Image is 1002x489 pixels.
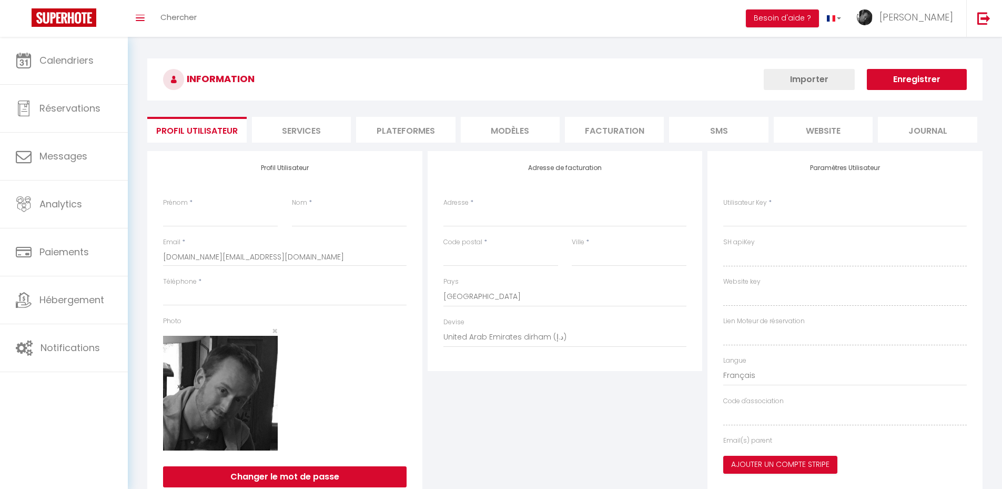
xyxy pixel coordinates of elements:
[163,466,407,487] button: Changer le mot de passe
[163,237,180,247] label: Email
[443,198,469,208] label: Adresse
[879,11,953,24] span: [PERSON_NAME]
[356,117,455,143] li: Plateformes
[774,117,873,143] li: website
[8,4,40,36] button: Ouvrir le widget de chat LiveChat
[163,336,278,451] img: 16875265764476.jpg
[723,198,767,208] label: Utilisateur Key
[977,12,990,25] img: logout
[723,396,784,406] label: Code d'association
[39,102,100,115] span: Réservations
[443,237,482,247] label: Code postal
[723,356,746,366] label: Langue
[292,198,307,208] label: Nom
[723,164,967,172] h4: Paramètres Utilisateur
[572,237,584,247] label: Ville
[878,117,977,143] li: Journal
[746,9,819,27] button: Besoin d'aide ?
[163,316,181,326] label: Photo
[723,456,837,474] button: Ajouter un compte Stripe
[867,69,967,90] button: Enregistrer
[272,326,278,336] button: Close
[41,341,100,354] span: Notifications
[39,245,89,258] span: Paiements
[147,117,246,143] li: Profil Utilisateur
[147,58,983,101] h3: INFORMATION
[163,198,188,208] label: Prénom
[723,316,805,326] label: Lien Moteur de réservation
[723,277,761,287] label: Website key
[461,117,560,143] li: MODÈLES
[39,149,87,163] span: Messages
[272,324,278,337] span: ×
[443,164,687,172] h4: Adresse de facturation
[723,436,772,446] label: Email(s) parent
[857,9,873,25] img: ...
[163,164,407,172] h4: Profil Utilisateur
[39,197,82,211] span: Analytics
[39,293,104,306] span: Hébergement
[32,8,96,27] img: Super Booking
[443,317,464,327] label: Devise
[443,277,459,287] label: Pays
[163,277,197,287] label: Téléphone
[565,117,664,143] li: Facturation
[160,12,197,23] span: Chercher
[764,69,855,90] button: Importer
[39,54,94,67] span: Calendriers
[252,117,351,143] li: Services
[723,237,755,247] label: SH apiKey
[669,117,768,143] li: SMS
